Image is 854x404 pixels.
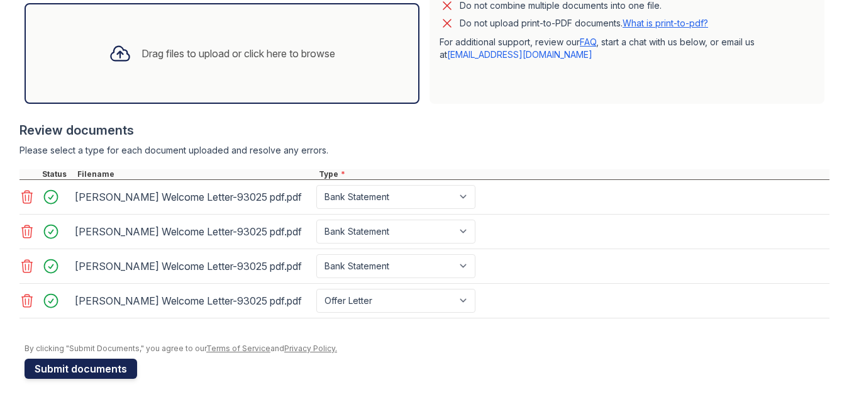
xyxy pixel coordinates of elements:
[25,359,137,379] button: Submit documents
[316,169,829,179] div: Type
[75,256,311,276] div: [PERSON_NAME] Welcome Letter-93025 pdf.pdf
[447,49,592,60] a: [EMAIL_ADDRESS][DOMAIN_NAME]
[75,222,311,242] div: [PERSON_NAME] Welcome Letter-93025 pdf.pdf
[623,18,708,28] a: What is print-to-pdf?
[440,36,814,61] p: For additional support, review our , start a chat with us below, or email us at
[25,344,829,354] div: By clicking "Submit Documents," you agree to our and
[75,169,316,179] div: Filename
[19,144,829,157] div: Please select a type for each document uploaded and resolve any errors.
[40,169,75,179] div: Status
[206,344,270,353] a: Terms of Service
[284,344,337,353] a: Privacy Policy.
[580,36,596,47] a: FAQ
[75,187,311,207] div: [PERSON_NAME] Welcome Letter-93025 pdf.pdf
[75,291,311,311] div: [PERSON_NAME] Welcome Letter-93025 pdf.pdf
[460,17,708,30] p: Do not upload print-to-PDF documents.
[141,46,335,61] div: Drag files to upload or click here to browse
[19,121,829,139] div: Review documents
